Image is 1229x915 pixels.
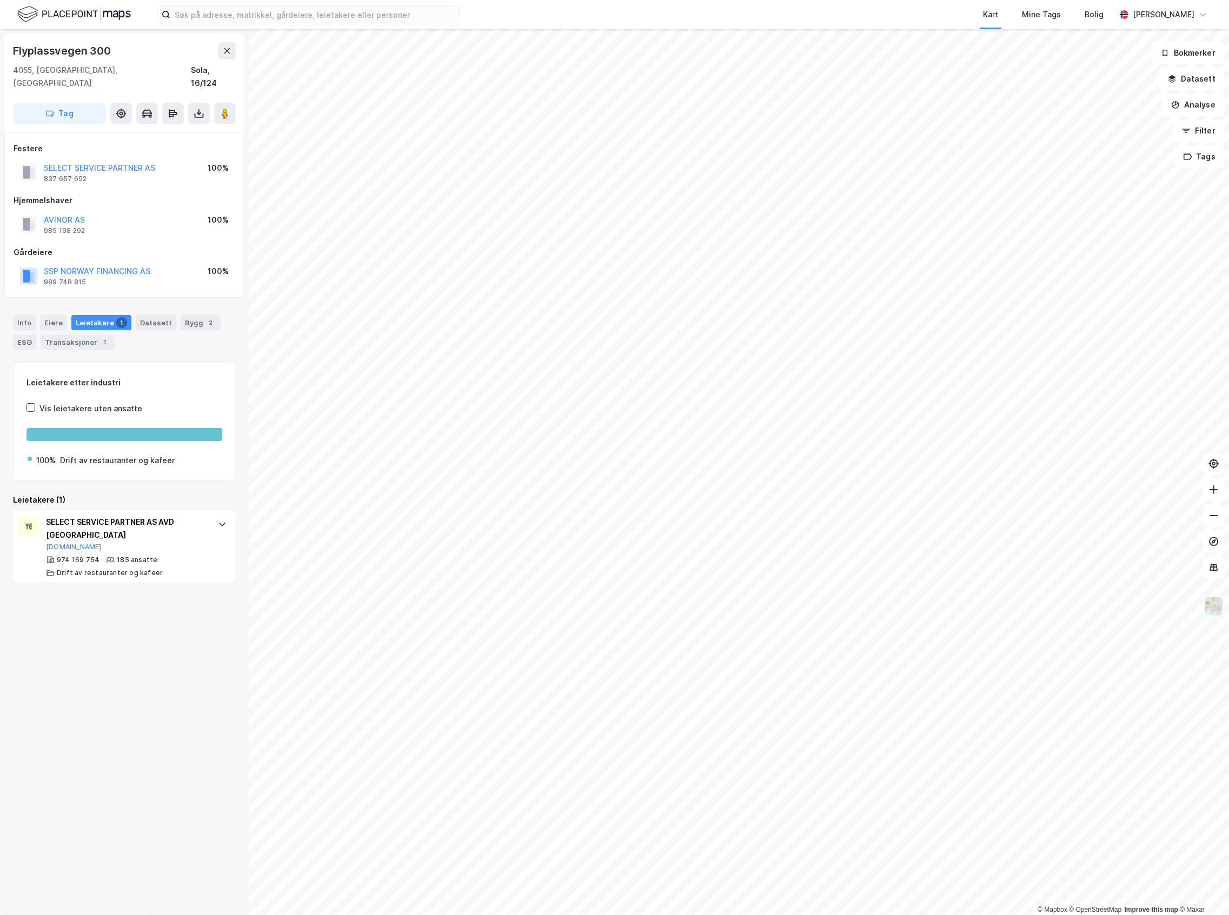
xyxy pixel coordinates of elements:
[208,265,229,278] div: 100%
[13,103,106,124] button: Tag
[40,315,67,330] div: Eiere
[1133,8,1194,21] div: [PERSON_NAME]
[1175,863,1229,915] div: Kontrollprogram for chat
[13,42,113,59] div: Flyplassvegen 300
[60,454,175,467] div: Drift av restauranter og kafeer
[46,543,102,551] button: [DOMAIN_NAME]
[1125,906,1178,913] a: Improve this map
[136,315,176,330] div: Datasett
[181,315,221,330] div: Bygg
[1175,863,1229,915] iframe: Chat Widget
[1162,94,1225,116] button: Analyse
[44,226,85,235] div: 985 198 292
[116,317,127,328] div: 1
[1159,68,1225,90] button: Datasett
[46,516,207,542] div: SELECT SERVICE PARTNER AS AVD [GEOGRAPHIC_DATA]
[71,315,131,330] div: Leietakere
[13,335,36,350] div: ESG
[13,315,36,330] div: Info
[1085,8,1104,21] div: Bolig
[208,162,229,175] div: 100%
[17,5,131,24] img: logo.f888ab2527a4732fd821a326f86c7f29.svg
[14,142,235,155] div: Festere
[14,194,235,207] div: Hjemmelshaver
[1152,42,1225,64] button: Bokmerker
[983,8,998,21] div: Kart
[1173,120,1225,142] button: Filter
[191,64,236,90] div: Sola, 16/124
[39,402,142,415] div: Vis leietakere uten ansatte
[36,454,56,467] div: 100%
[1069,906,1122,913] a: OpenStreetMap
[117,556,157,564] div: 185 ansatte
[26,376,222,389] div: Leietakere etter industri
[44,175,87,183] div: 837 657 652
[1038,906,1067,913] a: Mapbox
[44,278,86,286] div: 989 748 815
[14,246,235,259] div: Gårdeiere
[208,213,229,226] div: 100%
[57,556,99,564] div: 974 169 754
[1174,146,1225,168] button: Tags
[99,337,110,348] div: 1
[13,493,236,506] div: Leietakere (1)
[205,317,216,328] div: 2
[1204,596,1224,617] img: Z
[13,64,191,90] div: 4055, [GEOGRAPHIC_DATA], [GEOGRAPHIC_DATA]
[170,6,459,23] input: Søk på adresse, matrikkel, gårdeiere, leietakere eller personer
[41,335,115,350] div: Transaksjoner
[57,569,163,577] div: Drift av restauranter og kafeer
[1022,8,1061,21] div: Mine Tags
